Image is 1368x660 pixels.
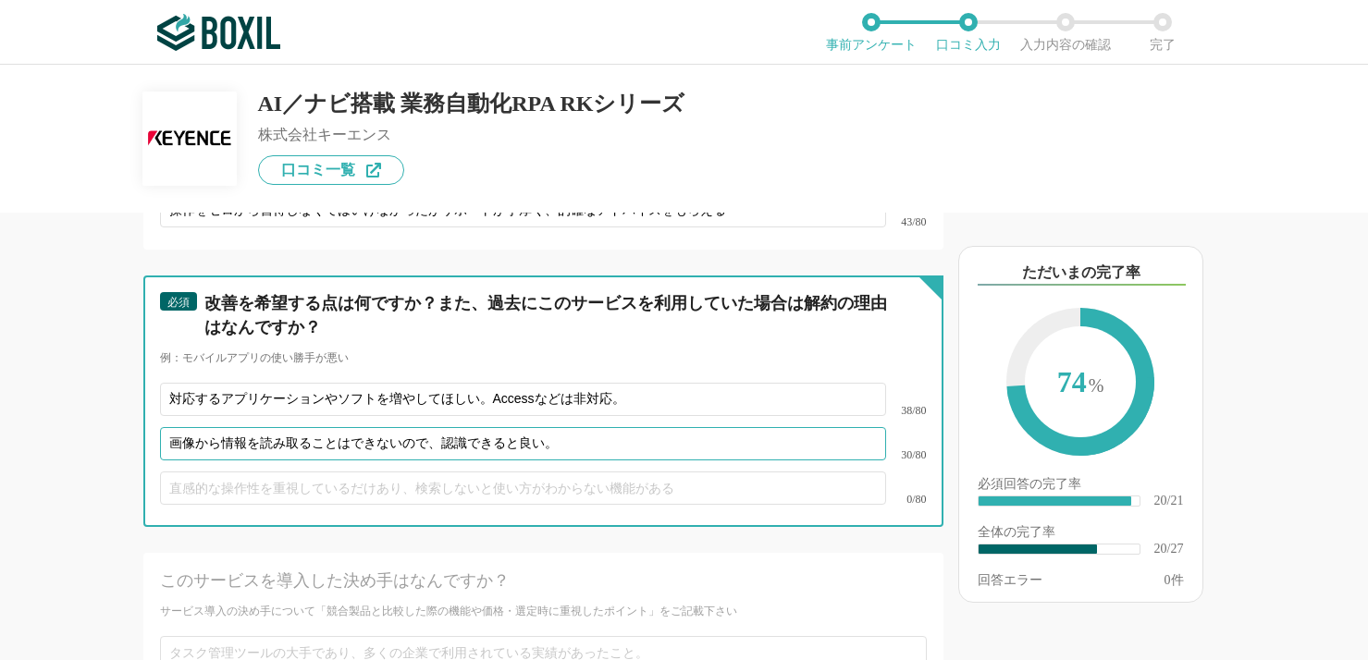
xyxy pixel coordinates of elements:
div: AI／ナビ搭載 業務自動化RPA RKシリーズ [258,92,685,115]
div: 例：モバイルアプリの使い勝手が悪い [160,350,927,366]
li: 入力内容の確認 [1017,13,1115,52]
div: 20/21 [1154,495,1184,507]
div: 必須回答の完了率 [978,478,1184,495]
div: ただいまの完了率 [978,262,1186,286]
span: 必須 [167,296,190,309]
div: 43/80 [886,216,927,227]
div: このサービスを導入した決め手はなんですか？ [160,569,850,593]
div: サービス導入の決め手について「競合製品と比較した際の機能や価格・選定時に重視したポイント」をご記載下さい [160,604,927,619]
span: 0 [1165,573,1171,587]
div: 20/27 [1154,543,1184,556]
div: ​ [979,544,1098,554]
a: 口コミ一覧 [258,155,404,185]
div: 38/80 [886,405,927,416]
span: 口コミ一覧 [281,163,355,177]
div: 30/80 [886,449,927,460]
li: 完了 [1115,13,1212,52]
div: 改善を希望する点は何ですか？また、過去にこのサービスを利用していた場合は解約の理由はなんですか？ [204,292,894,338]
li: 口コミ入力 [920,13,1017,52]
span: 74 [1025,326,1136,441]
input: 直感的な操作性を重視しているだけあり、検索しないと使い方がわからない機能がある [160,383,886,416]
input: 直感的な操作性を重視しているだけあり、検索しないと使い方がわからない機能がある [160,427,886,460]
div: 全体の完了率 [978,526,1184,543]
div: 株式会社キーエンス [258,128,685,142]
li: 事前アンケート [823,13,920,52]
div: ​ [979,496,1131,506]
div: 0/80 [886,494,927,505]
div: 回答エラー [978,574,1042,587]
span: % [1089,375,1104,396]
input: 直感的な操作性を重視しているだけあり、検索しないと使い方がわからない機能がある [160,471,886,505]
div: 件 [1165,574,1184,587]
img: ボクシルSaaS_ロゴ [157,14,280,51]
